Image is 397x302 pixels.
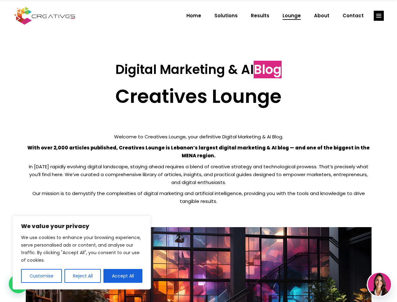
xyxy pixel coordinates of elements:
[283,8,301,24] span: Lounge
[254,61,282,78] span: Blog
[26,85,372,108] h2: Creatives Lounge
[103,269,142,283] button: Accept All
[186,8,201,24] span: Home
[251,8,269,24] span: Results
[26,163,372,186] p: In [DATE] rapidly evolving digital landscape, staying ahead requires a blend of creative strategy...
[13,216,151,289] div: We value your privacy
[208,8,244,24] a: Solutions
[21,222,142,230] p: We value your privacy
[368,273,391,296] img: agent
[26,189,372,205] p: Our mission is to demystify the complexities of digital marketing and artificial intelligence, pr...
[244,8,276,24] a: Results
[26,133,372,141] p: Welcome to Creatives Lounge, your definitive Digital Marketing & AI Blog.
[336,8,370,24] a: Contact
[21,269,62,283] button: Customise
[27,144,370,159] strong: With over 2,000 articles published, Creatives Lounge is Lebanon’s largest digital marketing & AI ...
[214,8,238,24] span: Solutions
[343,8,364,24] span: Contact
[13,6,77,25] img: Creatives
[9,274,28,293] div: WhatsApp contact
[276,8,307,24] a: Lounge
[314,8,329,24] span: About
[64,269,101,283] button: Reject All
[374,11,384,21] a: link
[26,62,372,77] h3: Digital Marketing & AI
[180,8,208,24] a: Home
[307,8,336,24] a: About
[21,234,142,264] p: We use cookies to enhance your browsing experience, serve personalised ads or content, and analys...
